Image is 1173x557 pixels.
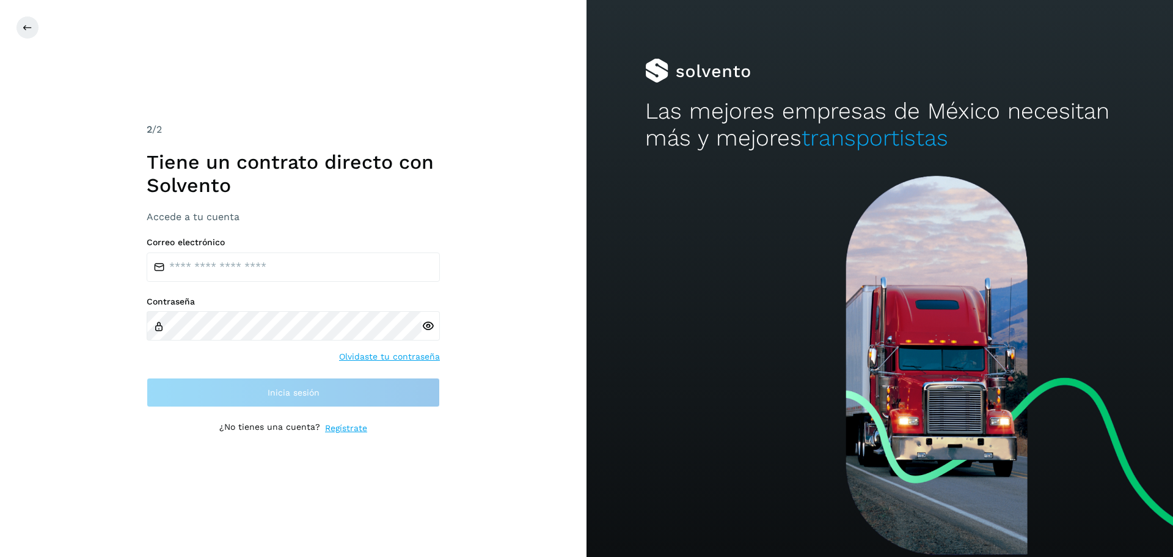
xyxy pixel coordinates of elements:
label: Contraseña [147,297,440,307]
a: Olvidaste tu contraseña [339,350,440,363]
button: Inicia sesión [147,378,440,407]
a: Regístrate [325,422,367,435]
h2: Las mejores empresas de México necesitan más y mejores [645,98,1114,152]
label: Correo electrónico [147,237,440,248]
span: 2 [147,124,152,135]
span: transportistas [802,125,948,151]
h1: Tiene un contrato directo con Solvento [147,150,440,197]
div: /2 [147,122,440,137]
p: ¿No tienes una cuenta? [219,422,320,435]
span: Inicia sesión [268,388,320,397]
h3: Accede a tu cuenta [147,211,440,223]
